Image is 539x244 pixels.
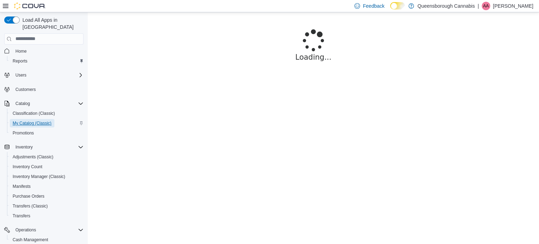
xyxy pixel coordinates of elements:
p: | [478,2,479,10]
p: [PERSON_NAME] [493,2,533,10]
span: Inventory [15,144,33,150]
span: Feedback [363,2,384,9]
button: Operations [1,225,86,235]
button: Adjustments (Classic) [7,152,86,162]
a: Manifests [10,182,33,191]
span: Adjustments (Classic) [13,154,53,160]
span: Load All Apps in [GEOGRAPHIC_DATA] [20,17,84,31]
span: Transfers (Classic) [13,203,48,209]
p: Queensborough Cannabis [418,2,475,10]
span: Home [15,48,27,54]
button: Users [13,71,29,79]
button: My Catalog (Classic) [7,118,86,128]
a: Promotions [10,129,37,137]
a: Reports [10,57,30,65]
span: Users [15,72,26,78]
a: Transfers [10,212,33,220]
a: Purchase Orders [10,192,47,200]
button: Transfers (Classic) [7,201,86,211]
input: Dark Mode [390,2,405,9]
span: Transfers (Classic) [10,202,84,210]
span: Operations [13,226,84,234]
span: My Catalog (Classic) [10,119,84,127]
a: Customers [13,85,39,94]
button: Inventory Manager (Classic) [7,172,86,182]
button: Catalog [13,99,33,108]
span: Home [13,47,84,55]
button: Purchase Orders [7,191,86,201]
span: Catalog [15,101,30,106]
span: Cash Management [10,236,84,244]
span: Manifests [10,182,84,191]
button: Inventory [1,142,86,152]
span: Promotions [10,129,84,137]
img: Cova [14,2,46,9]
button: Inventory Count [7,162,86,172]
span: Reports [10,57,84,65]
button: Reports [7,56,86,66]
button: Classification (Classic) [7,108,86,118]
span: Manifests [13,184,31,189]
span: AA [483,2,489,10]
span: Inventory Count [13,164,42,170]
a: Cash Management [10,236,51,244]
button: Users [1,70,86,80]
a: Inventory Count [10,163,45,171]
span: Purchase Orders [10,192,84,200]
a: Inventory Manager (Classic) [10,172,68,181]
span: Transfers [13,213,30,219]
span: Transfers [10,212,84,220]
span: Inventory [13,143,84,151]
span: Reports [13,58,27,64]
button: Inventory [13,143,35,151]
span: Customers [13,85,84,94]
span: Promotions [13,130,34,136]
span: Catalog [13,99,84,108]
span: Adjustments (Classic) [10,153,84,161]
span: Purchase Orders [13,193,45,199]
span: Operations [15,227,36,233]
span: Classification (Classic) [10,109,84,118]
a: Classification (Classic) [10,109,58,118]
span: Customers [15,87,36,92]
span: Classification (Classic) [13,111,55,116]
a: My Catalog (Classic) [10,119,54,127]
span: Cash Management [13,237,48,243]
a: Home [13,47,29,55]
button: Manifests [7,182,86,191]
span: Inventory Manager (Classic) [13,174,65,179]
div: Arjan Athwal [482,2,490,10]
span: Inventory Count [10,163,84,171]
a: Transfers (Classic) [10,202,51,210]
span: Users [13,71,84,79]
button: Catalog [1,99,86,108]
button: Home [1,46,86,56]
button: Promotions [7,128,86,138]
button: Operations [13,226,39,234]
span: My Catalog (Classic) [13,120,52,126]
button: Transfers [7,211,86,221]
span: Inventory Manager (Classic) [10,172,84,181]
a: Adjustments (Classic) [10,153,56,161]
button: Customers [1,84,86,94]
